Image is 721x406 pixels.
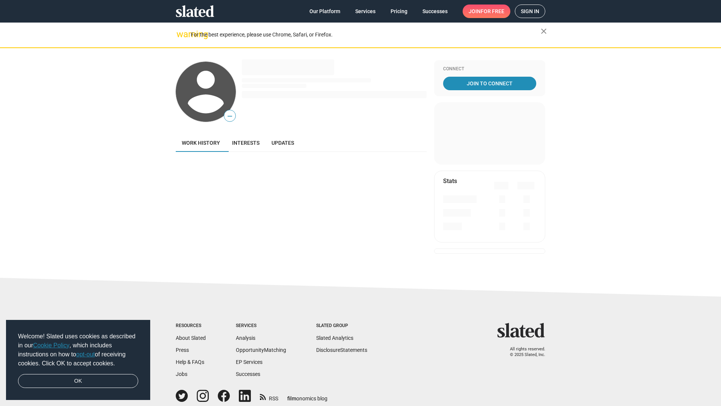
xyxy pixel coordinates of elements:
[76,351,95,358] a: opt-out
[226,134,265,152] a: Interests
[236,323,286,329] div: Services
[443,66,536,72] div: Connect
[182,140,220,146] span: Work history
[502,347,545,358] p: All rights reserved. © 2025 Slated, Inc.
[416,5,454,18] a: Successes
[443,177,457,185] mat-card-title: Stats
[224,111,235,121] span: —
[236,347,286,353] a: OpportunityMatching
[18,374,138,388] a: dismiss cookie message
[303,5,346,18] a: Our Platform
[521,5,539,18] span: Sign in
[176,359,204,365] a: Help & FAQs
[6,320,150,400] div: cookieconsent
[539,27,548,36] mat-icon: close
[316,347,367,353] a: DisclosureStatements
[176,335,206,341] a: About Slated
[260,391,278,402] a: RSS
[469,5,504,18] span: Join
[236,335,255,341] a: Analysis
[232,140,259,146] span: Interests
[422,5,448,18] span: Successes
[443,77,536,90] a: Join To Connect
[385,5,413,18] a: Pricing
[176,30,186,39] mat-icon: warning
[18,332,138,368] span: Welcome! Slated uses cookies as described in our , which includes instructions on how to of recei...
[176,347,189,353] a: Press
[176,134,226,152] a: Work history
[445,77,535,90] span: Join To Connect
[481,5,504,18] span: for free
[349,5,382,18] a: Services
[309,5,340,18] span: Our Platform
[463,5,510,18] a: Joinfor free
[391,5,407,18] span: Pricing
[191,30,541,40] div: For the best experience, please use Chrome, Safari, or Firefox.
[316,323,367,329] div: Slated Group
[176,371,187,377] a: Jobs
[287,389,327,402] a: filmonomics blog
[176,323,206,329] div: Resources
[236,359,262,365] a: EP Services
[33,342,69,348] a: Cookie Policy
[272,140,294,146] span: Updates
[316,335,353,341] a: Slated Analytics
[355,5,376,18] span: Services
[515,5,545,18] a: Sign in
[265,134,300,152] a: Updates
[287,395,296,401] span: film
[236,371,260,377] a: Successes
